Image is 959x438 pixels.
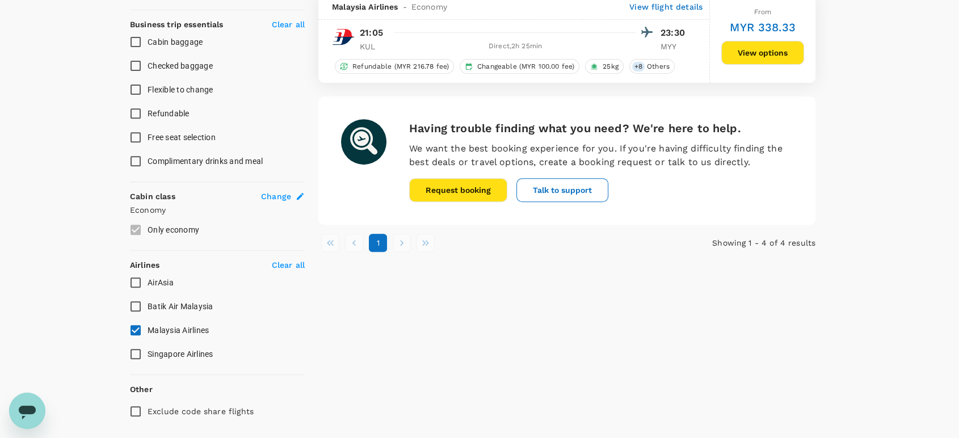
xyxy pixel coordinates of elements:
[409,142,793,169] p: We want the best booking experience for you. If you're having difficulty finding the best deals o...
[148,225,199,234] span: Only economy
[369,234,387,252] button: page 1
[348,62,453,71] span: Refundable (MYR 216.78 fee)
[409,119,793,137] h6: Having trouble finding what you need? We're here to help.
[661,41,689,52] p: MYY
[130,384,153,395] p: Other
[148,157,263,166] span: Complimentary drinks and meal
[130,192,175,201] strong: Cabin class
[730,18,796,36] h6: MYR 338.33
[9,393,45,429] iframe: Button to launch messaging window
[721,41,804,65] button: View options
[642,62,674,71] span: Others
[473,62,579,71] span: Changeable (MYR 100.00 fee)
[598,62,623,71] span: 25kg
[398,1,411,12] span: -
[754,8,772,16] span: From
[650,237,815,249] p: Showing 1 - 4 of 4 results
[335,59,454,74] div: Refundable (MYR 216.78 fee)
[318,234,650,252] nav: pagination navigation
[148,37,203,47] span: Cabin baggage
[516,178,608,202] button: Talk to support
[360,41,388,52] p: KUL
[661,26,689,40] p: 23:30
[130,260,159,269] strong: Airlines
[272,19,305,30] p: Clear all
[261,191,291,202] span: Change
[395,41,636,52] div: Direct , 2h 25min
[460,59,579,74] div: Changeable (MYR 100.00 fee)
[148,406,254,417] p: Exclude code share flights
[148,349,213,359] span: Singapore Airlines
[130,20,224,29] strong: Business trip essentials
[130,204,305,216] p: Economy
[148,109,190,118] span: Refundable
[632,62,645,71] span: + 8
[148,302,213,311] span: Batik Air Malaysia
[360,26,383,40] p: 21:05
[332,1,398,12] span: Malaysia Airlines
[148,61,213,70] span: Checked baggage
[148,326,209,335] span: Malaysia Airlines
[409,178,507,202] button: Request booking
[148,133,216,142] span: Free seat selection
[272,259,305,271] p: Clear all
[629,1,703,12] p: View flight details
[411,1,447,12] span: Economy
[585,59,624,74] div: 25kg
[148,85,213,94] span: Flexible to change
[148,278,174,287] span: AirAsia
[629,59,675,74] div: +8Others
[332,26,355,48] img: MH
